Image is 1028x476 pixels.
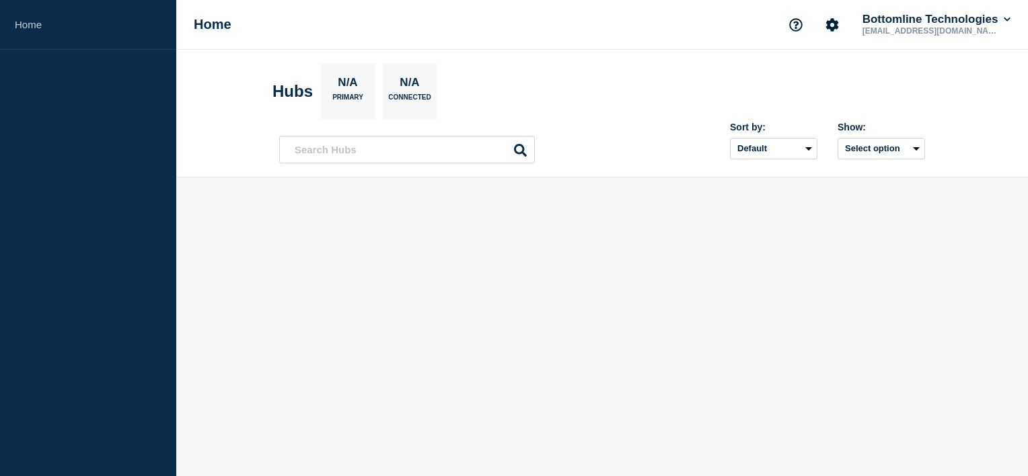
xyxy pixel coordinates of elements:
h1: Home [194,17,231,32]
button: Support [782,11,810,39]
button: Account settings [818,11,846,39]
p: N/A [333,76,363,93]
h2: Hubs [272,82,313,101]
p: [EMAIL_ADDRESS][DOMAIN_NAME] [860,26,1000,36]
select: Sort by [730,138,817,159]
input: Search Hubs [279,136,535,163]
div: Show: [838,122,925,132]
button: Bottomline Technologies [860,13,1013,26]
p: N/A [395,76,425,93]
p: Connected [388,93,431,108]
button: Select option [838,138,925,159]
p: Primary [332,93,363,108]
div: Sort by: [730,122,817,132]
